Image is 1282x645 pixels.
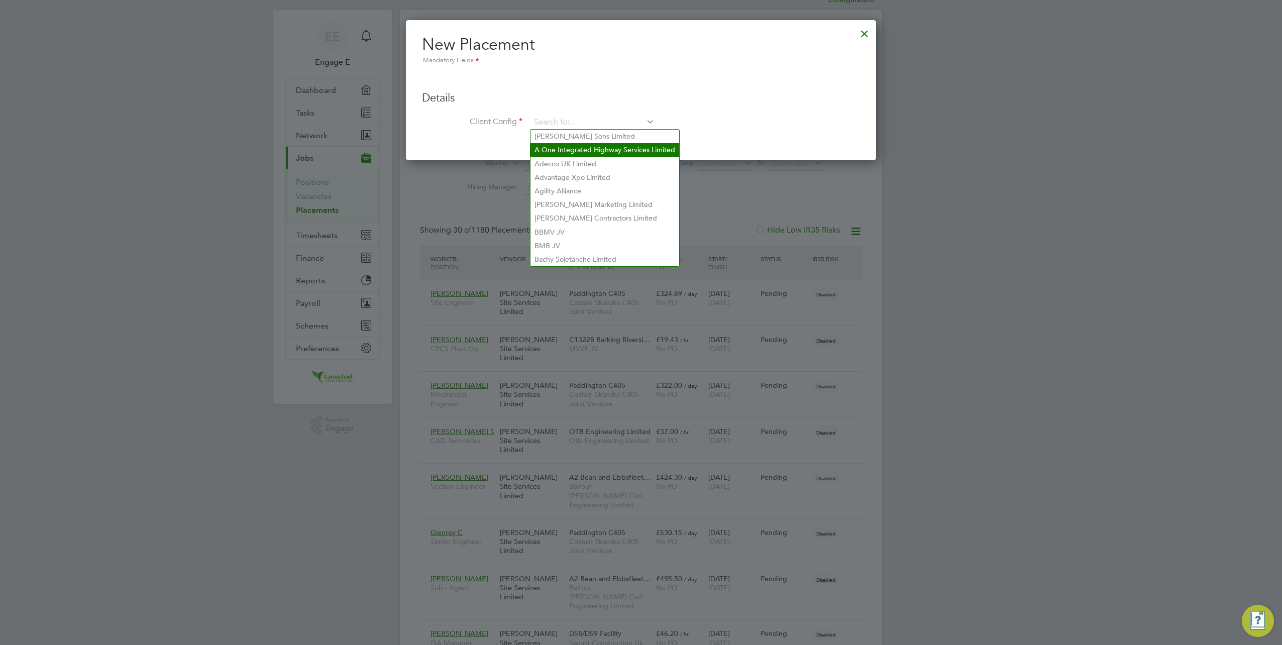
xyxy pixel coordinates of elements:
button: Engage Resource Center [1242,605,1274,637]
li: Bachy Soletanche Limited [530,253,679,266]
h3: Details [422,91,860,105]
li: BMB JV [530,239,679,253]
li: Adecco UK Limited [530,157,679,171]
li: BBMV JV [530,226,679,239]
li: A One Integrated Highway Services Limited [530,143,679,157]
li: [PERSON_NAME] Marketing Limited [530,198,679,211]
li: [PERSON_NAME] Contractors Limited [530,211,679,225]
li: [PERSON_NAME] Sons Limited [530,130,679,143]
h2: New Placement [422,34,860,66]
li: Agility Alliance [530,184,679,198]
li: Advantage Xpo Limited [530,171,679,184]
label: Client Config [422,117,522,127]
input: Search for... [530,115,655,130]
div: Mandatory Fields [422,55,860,66]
